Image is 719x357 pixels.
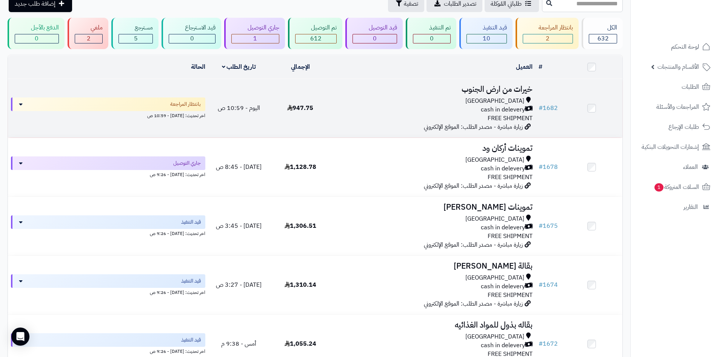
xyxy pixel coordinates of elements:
div: قيد الاسترجاع [169,23,216,32]
span: # [539,104,543,113]
span: اليوم - 10:59 ص [218,104,260,113]
div: تم التوصيل [295,23,337,32]
a: مسترجع 5 [110,18,160,49]
span: [DATE] - 3:45 ص [216,221,262,230]
span: # [539,280,543,289]
a: المراجعات والأسئلة [635,98,714,116]
span: المراجعات والأسئلة [656,102,699,112]
span: 2 [546,34,550,43]
a: #1678 [539,162,558,172]
a: الطلبات [635,78,714,96]
span: أمس - 9:38 م [221,339,256,348]
a: إشعارات التحويلات البنكية [635,138,714,156]
span: # [539,162,543,172]
a: قيد التوصيل 0 [344,18,404,49]
span: FREE SHIPMENT [488,291,533,300]
a: تم التوصيل 612 [286,18,344,49]
a: تاريخ الطلب [222,62,256,71]
span: الطلبات [682,82,699,92]
div: مسترجع [119,23,153,32]
div: بانتظار المراجعة [523,23,573,32]
a: الإجمالي [291,62,310,71]
h3: بقالة [PERSON_NAME] [334,262,533,270]
span: [GEOGRAPHIC_DATA] [465,97,524,105]
span: FREE SHIPMENT [488,114,533,123]
span: 1,055.24 [285,339,316,348]
a: الدفع بالآجل 0 [6,18,66,49]
a: تم التنفيذ 0 [404,18,458,49]
a: العميل [516,62,533,71]
span: قيد التنفيذ [181,336,201,344]
div: تم التنفيذ [413,23,451,32]
span: العملاء [683,162,698,172]
span: 1 [654,183,664,192]
span: cash in delevery [481,282,525,291]
h3: تموينات [PERSON_NAME] [334,203,533,212]
span: [GEOGRAPHIC_DATA] [465,156,524,164]
div: جاري التوصيل [231,23,279,32]
span: إشعارات التحويلات البنكية [642,142,699,152]
div: اخر تحديث: [DATE] - 9:26 ص [11,347,205,355]
div: قيد التوصيل [353,23,397,32]
span: 10 [483,34,490,43]
span: [GEOGRAPHIC_DATA] [465,332,524,341]
span: cash in delevery [481,105,525,114]
span: FREE SHIPMENT [488,173,533,182]
span: 1 [253,34,257,43]
span: 0 [430,34,434,43]
span: 612 [310,34,322,43]
div: ملغي [75,23,103,32]
h3: بقاله بذول للمواد الغذائيه [334,321,533,329]
span: [DATE] - 3:27 ص [216,280,262,289]
span: cash in delevery [481,164,525,173]
div: 10 [467,34,507,43]
div: Open Intercom Messenger [11,328,29,346]
div: اخر تحديث: [DATE] - 9:26 ص [11,170,205,178]
span: [GEOGRAPHIC_DATA] [465,274,524,282]
span: FREE SHIPMENT [488,232,533,241]
h3: خيرات من ارض الجنوب [334,85,533,94]
span: cash in delevery [481,223,525,232]
span: 0 [35,34,38,43]
div: 2 [75,34,103,43]
span: 1,128.78 [285,162,316,172]
a: بانتظار المراجعة 2 [514,18,580,49]
span: زيارة مباشرة - مصدر الطلب: الموقع الإلكتروني [424,122,523,131]
div: 1 [232,34,279,43]
span: قيد التنفيذ [181,218,201,226]
h3: تموينات أركان ود [334,144,533,153]
span: cash in delevery [481,341,525,350]
div: 0 [169,34,215,43]
div: 0 [413,34,450,43]
span: 5 [134,34,138,43]
span: بانتظار المراجعة [170,100,201,108]
span: طلبات الإرجاع [668,122,699,132]
span: 1,306.51 [285,221,316,230]
span: لوحة التحكم [671,42,699,52]
span: 0 [190,34,194,43]
span: 1,310.14 [285,280,316,289]
span: # [539,221,543,230]
span: [DATE] - 8:45 ص [216,162,262,172]
span: 0 [373,34,377,43]
a: الكل632 [580,18,624,49]
a: #1674 [539,280,558,289]
a: جاري التوصيل 1 [223,18,286,49]
a: #1682 [539,104,558,113]
span: 947.75 [287,104,313,113]
span: [GEOGRAPHIC_DATA] [465,215,524,223]
span: الأقسام والمنتجات [657,62,699,72]
a: قيد الاسترجاع 0 [160,18,223,49]
div: اخر تحديث: [DATE] - 9:26 ص [11,288,205,296]
span: # [539,339,543,348]
span: السلات المتروكة [654,182,699,192]
div: اخر تحديث: [DATE] - 10:59 ص [11,111,205,119]
span: جاري التوصيل [173,159,201,167]
a: #1672 [539,339,558,348]
a: قيد التنفيذ 10 [458,18,514,49]
a: طلبات الإرجاع [635,118,714,136]
span: زيارة مباشرة - مصدر الطلب: الموقع الإلكتروني [424,240,523,249]
div: قيد التنفيذ [467,23,507,32]
a: السلات المتروكة1 [635,178,714,196]
a: # [539,62,542,71]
